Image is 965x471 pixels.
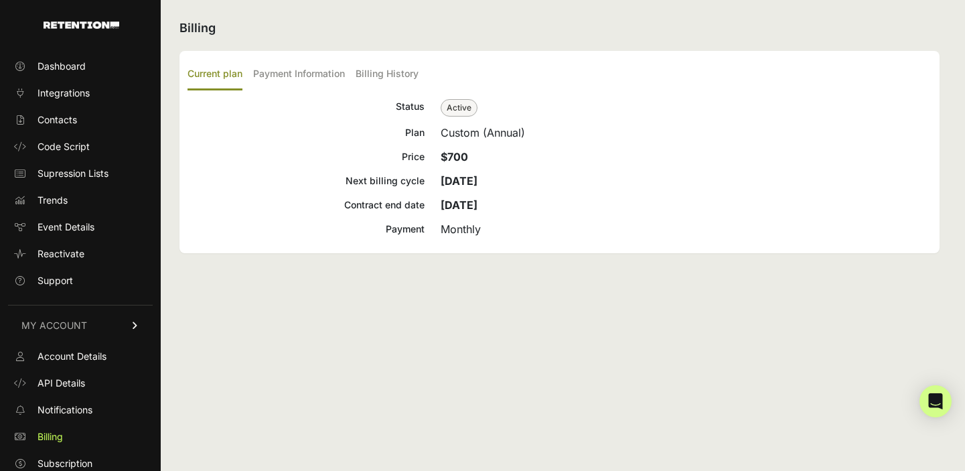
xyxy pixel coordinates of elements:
div: Monthly [441,221,932,237]
span: Dashboard [38,60,86,73]
a: Notifications [8,399,153,421]
div: Next billing cycle [188,173,425,189]
strong: [DATE] [441,174,477,188]
span: API Details [38,377,85,390]
label: Payment Information [253,59,345,90]
div: Custom (Annual) [441,125,932,141]
span: Event Details [38,220,94,234]
img: Retention.com [44,21,119,29]
label: Current plan [188,59,242,90]
span: Contacts [38,113,77,127]
a: MY ACCOUNT [8,305,153,346]
a: Dashboard [8,56,153,77]
span: Notifications [38,403,92,417]
a: Trends [8,190,153,211]
span: Subscription [38,457,92,470]
label: Billing History [356,59,419,90]
a: Support [8,270,153,291]
a: Code Script [8,136,153,157]
div: Contract end date [188,197,425,213]
a: Billing [8,426,153,448]
span: MY ACCOUNT [21,319,87,332]
span: Integrations [38,86,90,100]
div: Payment [188,221,425,237]
span: Supression Lists [38,167,108,180]
span: Account Details [38,350,106,363]
a: API Details [8,373,153,394]
span: Active [441,99,477,117]
a: Event Details [8,216,153,238]
h2: Billing [179,19,940,38]
a: Supression Lists [8,163,153,184]
strong: $700 [441,150,468,163]
span: Code Script [38,140,90,153]
div: Plan [188,125,425,141]
strong: [DATE] [441,198,477,212]
div: Price [188,149,425,165]
a: Integrations [8,82,153,104]
div: Status [188,98,425,117]
span: Reactivate [38,247,84,261]
span: Trends [38,194,68,207]
a: Account Details [8,346,153,367]
div: Open Intercom Messenger [919,385,952,417]
span: Billing [38,430,63,444]
a: Contacts [8,109,153,131]
a: Reactivate [8,243,153,265]
span: Support [38,274,73,287]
